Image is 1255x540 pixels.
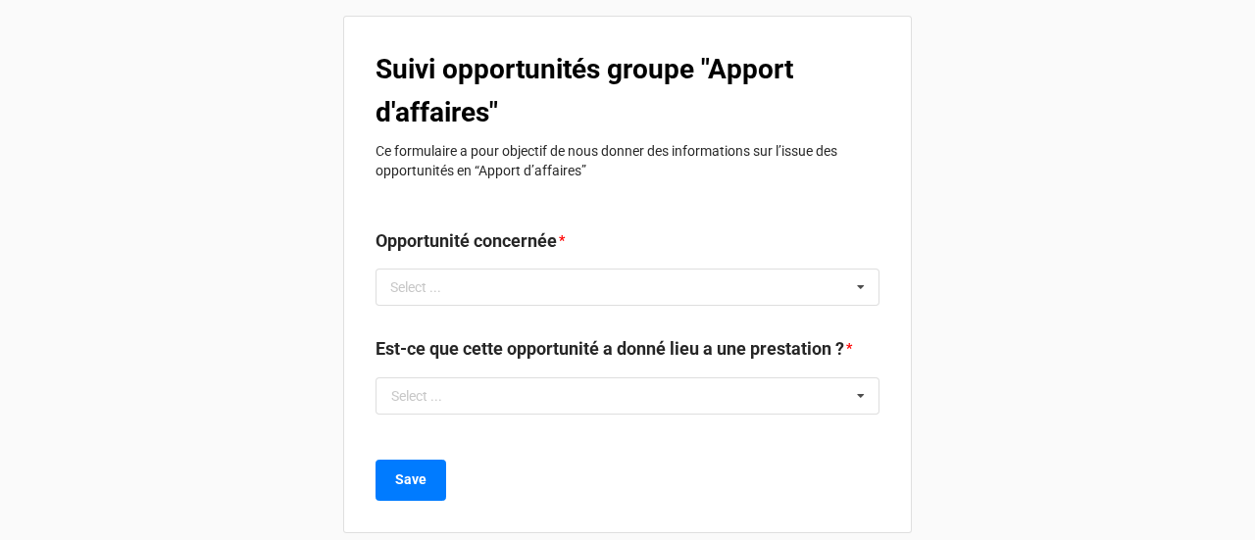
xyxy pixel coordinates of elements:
[391,389,442,403] div: Select ...
[376,335,844,363] label: Est-ce que cette opportunité a donné lieu a une prestation ?
[376,53,793,128] b: Suivi opportunités groupe "Apport d'affaires"
[376,141,879,180] p: Ce formulaire a pour objectif de nous donner des informations sur l’issue des opportunités en “Ap...
[395,469,427,490] b: Save
[376,460,446,501] button: Save
[385,276,470,299] div: Select ...
[376,227,557,255] label: Opportunité concernée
